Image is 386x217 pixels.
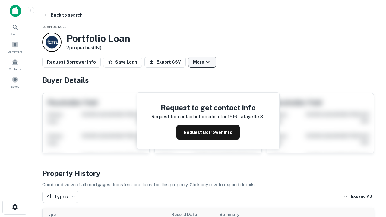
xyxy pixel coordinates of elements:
p: 1516 lafayette st [228,113,265,120]
iframe: Chat Widget [356,149,386,178]
p: Combined view of all mortgages, transfers, and liens for this property. Click any row to expand d... [42,181,374,188]
div: All Types [42,191,78,203]
span: Saved [11,84,20,89]
p: Request for contact information for [151,113,226,120]
p: 2 properties (IN) [66,44,130,52]
span: Contacts [9,67,21,71]
a: Saved [2,74,28,90]
h4: Request to get contact info [151,102,265,113]
button: More [188,57,216,68]
button: Expand All [342,192,374,201]
h4: Buyer Details [42,75,374,86]
button: Request Borrower Info [42,57,101,68]
button: Save Loan [103,57,142,68]
h3: Portfolio Loan [66,33,130,44]
a: Search [2,21,28,38]
a: Borrowers [2,39,28,55]
h4: Property History [42,168,374,179]
a: Contacts [2,56,28,73]
span: Borrowers [8,49,22,54]
span: Loan Details [42,25,67,29]
button: Export CSV [144,57,186,68]
button: Back to search [41,10,85,20]
img: capitalize-icon.png [10,5,21,17]
span: Search [10,32,20,36]
button: Request Borrower Info [176,125,240,140]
